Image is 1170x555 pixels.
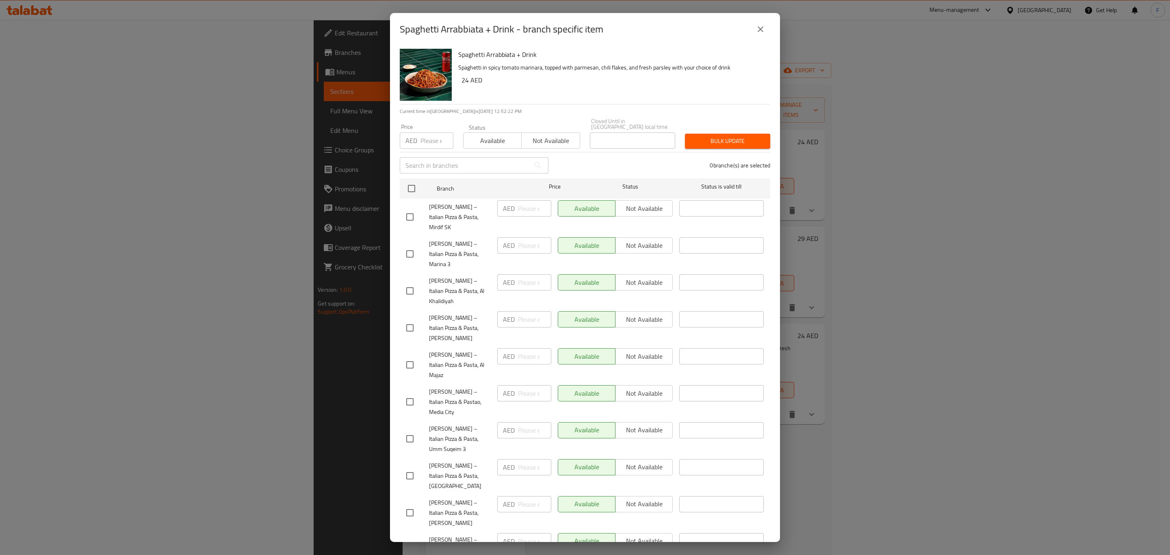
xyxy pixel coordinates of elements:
[588,182,673,192] span: Status
[503,499,515,509] p: AED
[420,132,453,149] input: Please enter price
[518,496,551,512] input: Please enter price
[503,425,515,435] p: AED
[429,498,491,528] span: [PERSON_NAME] – Italian Pizza & Pasta, [PERSON_NAME]
[679,182,764,192] span: Status is valid till
[525,135,576,147] span: Not available
[518,237,551,254] input: Please enter price
[518,533,551,549] input: Please enter price
[467,135,518,147] span: Available
[429,350,491,380] span: [PERSON_NAME] – Italian Pizza & Pasta, Al Majaz
[503,351,515,361] p: AED
[751,20,770,39] button: close
[503,536,515,546] p: AED
[518,200,551,217] input: Please enter price
[503,462,515,472] p: AED
[429,239,491,269] span: [PERSON_NAME] – Italian Pizza & Pasta, Marina 3
[518,274,551,291] input: Please enter price
[503,388,515,398] p: AED
[518,422,551,438] input: Please enter price
[458,63,764,73] p: Spaghetti in spicy tomato marinara, topped with parmesan, chili flakes, and fresh parsley with yo...
[429,276,491,306] span: [PERSON_NAME] – Italian Pizza & Pasta, Al Khalidiyah
[503,241,515,250] p: AED
[518,311,551,327] input: Please enter price
[463,132,522,149] button: Available
[400,157,530,173] input: Search in branches
[429,461,491,491] span: [PERSON_NAME] – Italian Pizza & Pasta, [GEOGRAPHIC_DATA]
[528,182,582,192] span: Price
[518,459,551,475] input: Please enter price
[458,49,764,60] h6: Spaghetti Arrabbiata + Drink
[405,136,417,145] p: AED
[429,313,491,343] span: [PERSON_NAME] – Italian Pizza & Pasta, [PERSON_NAME]
[518,348,551,364] input: Please enter price
[429,387,491,417] span: [PERSON_NAME] – Italian Pizza & Pastao, Media City
[503,204,515,213] p: AED
[400,23,603,36] h2: Spaghetti Arrabbiata + Drink - branch specific item
[691,136,764,146] span: Bulk update
[429,424,491,454] span: [PERSON_NAME] – Italian Pizza & Pasta, Umm Suqeim 3
[429,202,491,232] span: [PERSON_NAME] – Italian Pizza & Pasta, Mirdif SK
[437,184,521,194] span: Branch
[400,49,452,101] img: Spaghetti Arrabbiata + Drink
[461,74,764,86] h6: 24 AED
[521,132,580,149] button: Not available
[685,134,770,149] button: Bulk update
[710,161,770,169] p: 0 branche(s) are selected
[518,385,551,401] input: Please enter price
[503,314,515,324] p: AED
[400,108,770,115] p: Current time in [GEOGRAPHIC_DATA] is [DATE] 12:52:22 PM
[503,277,515,287] p: AED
